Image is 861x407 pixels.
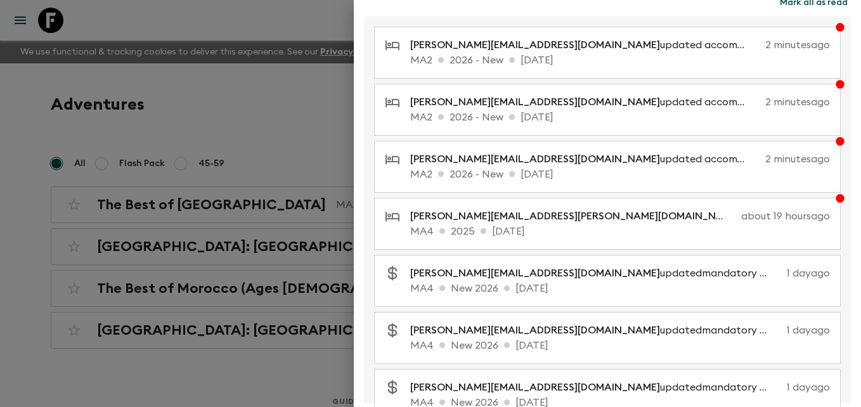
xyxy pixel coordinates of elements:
p: 2 minutes ago [765,94,830,110]
span: [PERSON_NAME][EMAIL_ADDRESS][DOMAIN_NAME] [410,325,660,335]
p: updated mandatory costs [410,323,782,338]
p: 1 day ago [787,266,830,281]
span: [PERSON_NAME][EMAIL_ADDRESS][DOMAIN_NAME] [410,154,660,164]
p: MA4 New 2026 [DATE] [410,281,830,296]
p: 1 day ago [787,323,830,338]
span: [PERSON_NAME][EMAIL_ADDRESS][DOMAIN_NAME] [410,382,660,392]
p: updated accommodation [410,94,760,110]
p: MA2 2026 - New [DATE] [410,167,830,182]
p: about 19 hours ago [741,209,830,224]
span: [PERSON_NAME][EMAIL_ADDRESS][PERSON_NAME][DOMAIN_NAME] [410,211,741,221]
p: updated accommodation [410,37,760,53]
p: updated mandatory costs [410,380,782,395]
p: updated mandatory costs [410,266,782,281]
p: 2 minutes ago [765,37,830,53]
p: updated accommodation [410,152,760,167]
p: MA2 2026 - New [DATE] [410,53,830,68]
p: MA2 2026 - New [DATE] [410,110,830,125]
p: MA4 2025 [DATE] [410,224,830,239]
p: 1 day ago [787,380,830,395]
span: [PERSON_NAME][EMAIL_ADDRESS][DOMAIN_NAME] [410,40,660,50]
p: 2 minutes ago [765,152,830,167]
p: updated accommodation [410,209,736,224]
span: [PERSON_NAME][EMAIL_ADDRESS][DOMAIN_NAME] [410,268,660,278]
span: [PERSON_NAME][EMAIL_ADDRESS][DOMAIN_NAME] [410,97,660,107]
p: MA4 New 2026 [DATE] [410,338,830,353]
